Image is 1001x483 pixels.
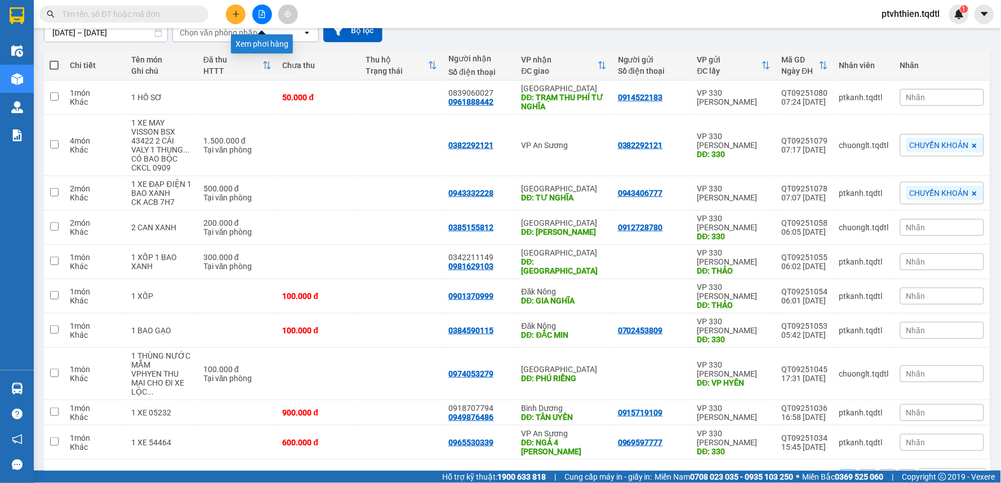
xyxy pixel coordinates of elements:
div: [GEOGRAPHIC_DATA] [522,248,607,257]
span: copyright [938,473,946,481]
div: 1 XE ĐẠP ĐIỆN 1 BAO XANH [131,180,192,198]
div: 0702453809 [618,326,663,335]
div: [GEOGRAPHIC_DATA] [522,218,607,227]
div: 1 XỐP [131,292,192,301]
th: Toggle SortBy [360,51,443,80]
div: Khác [70,227,120,236]
span: Nhãn [906,408,926,417]
div: ptkanh.tqdtl [839,438,889,447]
div: 17:31 [DATE] [782,374,828,383]
div: 0969597777 [618,438,663,447]
div: QT09251053 [782,321,828,330]
div: VP nhận [522,55,598,64]
div: DĐ: TƯ NGHĨA [522,193,607,202]
div: CÓ BAO BỘC CKCL 0909 [131,154,192,172]
div: 1 món [70,88,120,97]
div: 50.000 đ [283,93,354,102]
span: Nhãn [906,223,926,232]
div: 06:02 [DATE] [782,262,828,271]
div: DĐ: MỘ ĐỨC [522,227,607,236]
div: 1 HỒ SƠ [131,93,192,102]
span: Miền Bắc [803,471,884,483]
div: DĐ: GIA NGHĨA [522,296,607,305]
span: Nhãn [906,292,926,301]
span: question-circle [12,409,23,419]
div: 07:24 [DATE] [782,97,828,106]
div: [GEOGRAPHIC_DATA] [522,84,607,93]
div: 0839060027 [448,88,510,97]
div: VP 330 [PERSON_NAME] [697,404,771,422]
div: Ghi chú [131,66,192,75]
div: 1 món [70,253,120,262]
div: VPHYEN THU MAI CHO ĐI XE LỘC NINH [131,369,192,396]
button: file-add [252,5,272,24]
div: 0382292121 [618,141,663,150]
div: VP An Sương [522,429,607,438]
span: Miền Nam [655,471,794,483]
div: QT09251058 [782,218,828,227]
div: 0915719109 [618,408,663,417]
div: 300.000 đ [203,253,272,262]
span: ⚪️ [797,475,800,479]
strong: 0708 023 035 - 0935 103 250 [691,472,794,481]
div: Khác [70,330,120,339]
span: Nhãn [906,438,926,447]
span: caret-down [980,9,990,19]
img: icon-new-feature [954,9,964,19]
div: 100.000 đ [283,292,354,301]
span: Cung cấp máy in - giấy in: [564,471,652,483]
div: ptkanh.tqdtl [839,257,889,266]
img: warehouse-icon [11,73,23,85]
div: DĐ: TRẠM THU PHÍ TƯ NGHĨA [522,93,607,111]
div: 1 món [70,433,120,442]
div: [GEOGRAPHIC_DATA] [522,365,607,374]
span: | [554,471,556,483]
div: Số điện thoại [618,66,686,75]
div: Nhãn [900,61,984,70]
div: 2 món [70,184,120,193]
div: VP 330 [PERSON_NAME] [697,283,771,301]
div: ptkanh.tqdtl [839,292,889,301]
span: Hỗ trợ kỹ thuật: [442,471,546,483]
div: 0943406777 [618,189,663,198]
div: VP 330 [PERSON_NAME] [697,429,771,447]
div: QT09251078 [782,184,828,193]
div: Khác [70,145,120,154]
div: DĐ: ĐẮC MIN [522,330,607,339]
div: DĐ: PHÚ RIỀNG [522,374,607,383]
div: 1.500.000 đ [203,136,272,145]
div: 1 XỐP 1 BAO XANH [131,253,192,271]
span: file-add [258,10,266,18]
div: Khác [70,413,120,422]
div: DĐ: NGẢ 4 LINH XUÂN [522,438,607,456]
div: DĐ: 330 [697,335,771,344]
div: 0382292121 [448,141,493,150]
div: Chọn văn phòng nhận [180,27,257,38]
div: ptkanh.tqdtl [839,189,889,198]
div: 1 món [70,365,120,374]
div: Tên món [131,55,192,64]
span: plus [232,10,240,18]
div: DĐ: THẢO [697,266,771,275]
div: Tại văn phòng [203,145,272,154]
div: Ngày ĐH [782,66,819,75]
div: DĐ: 330 [697,232,771,241]
div: QT09251054 [782,287,828,296]
div: VP 330 [PERSON_NAME] [697,214,771,232]
div: chuonglt.tqdtl [839,141,889,150]
div: 100.000 đ [203,365,272,374]
div: Khác [70,97,120,106]
div: 1 BAO GẠO [131,326,192,335]
div: VP An Sương [522,141,607,150]
div: 0901370999 [448,292,493,301]
button: plus [226,5,246,24]
button: Bộ lọc [323,19,382,42]
div: 0974053279 [448,369,493,378]
div: Chưa thu [283,61,354,70]
div: 06:05 [DATE] [782,227,828,236]
div: QT09251055 [782,253,828,262]
span: ptvhthien.tqdtl [873,7,949,21]
div: 16:58 [DATE] [782,413,828,422]
div: Khác [70,442,120,451]
div: 0918707794 [448,404,510,413]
